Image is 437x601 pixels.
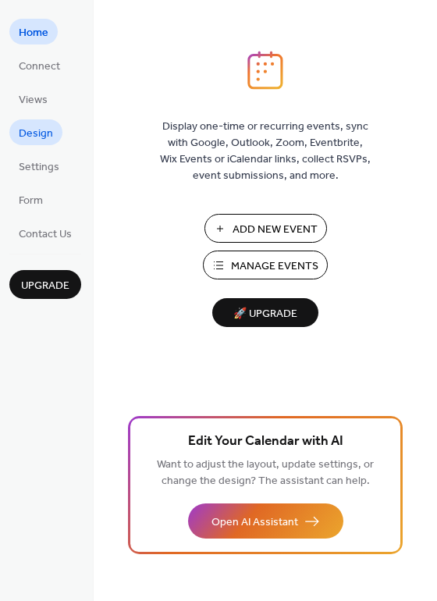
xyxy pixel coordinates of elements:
[19,25,48,41] span: Home
[188,503,343,539] button: Open AI Assistant
[212,298,318,327] button: 🚀 Upgrade
[160,119,371,184] span: Display one-time or recurring events, sync with Google, Outlook, Zoom, Eventbrite, Wix Events or ...
[21,278,69,294] span: Upgrade
[157,454,374,492] span: Want to adjust the layout, update settings, or change the design? The assistant can help.
[204,214,327,243] button: Add New Event
[19,59,60,75] span: Connect
[211,514,298,531] span: Open AI Assistant
[9,270,81,299] button: Upgrade
[9,19,58,44] a: Home
[19,193,43,209] span: Form
[19,226,72,243] span: Contact Us
[9,153,69,179] a: Settings
[231,258,318,275] span: Manage Events
[233,222,318,238] span: Add New Event
[222,304,309,325] span: 🚀 Upgrade
[9,52,69,78] a: Connect
[188,431,343,453] span: Edit Your Calendar with AI
[9,187,52,212] a: Form
[9,119,62,145] a: Design
[19,159,59,176] span: Settings
[19,92,48,108] span: Views
[9,220,81,246] a: Contact Us
[19,126,53,142] span: Design
[247,51,283,90] img: logo_icon.svg
[9,86,57,112] a: Views
[203,251,328,279] button: Manage Events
